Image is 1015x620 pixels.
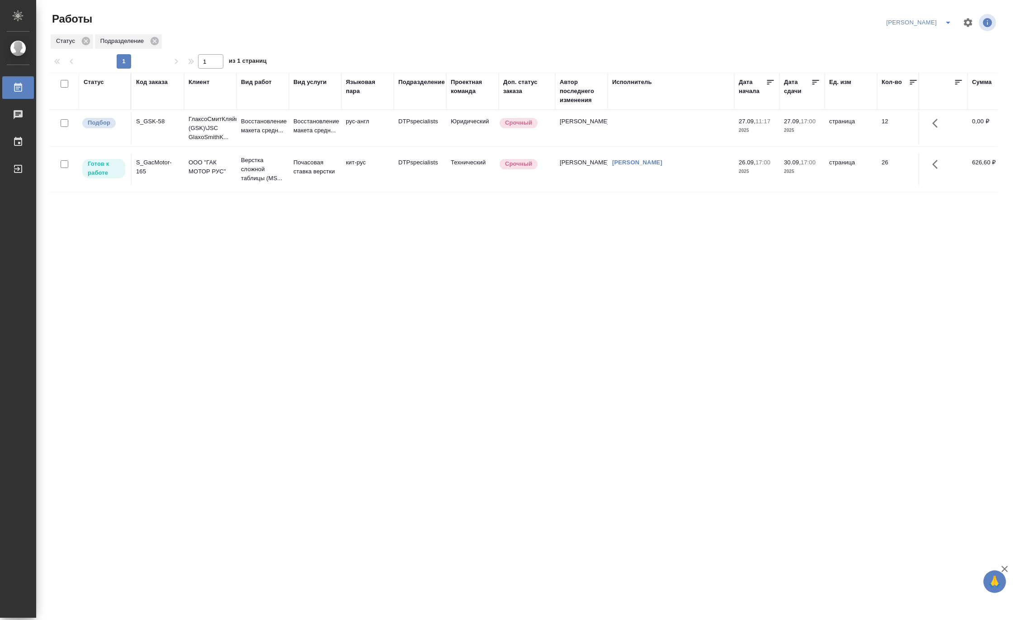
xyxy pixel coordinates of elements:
td: 12 [877,112,922,144]
p: ООО "ГАК МОТОР РУС" [189,158,232,176]
td: 626,60 ₽ [968,154,1013,185]
div: Исполнитель может приступить к работе [81,158,126,179]
td: DTPspecialists [394,112,446,144]
p: 11:17 [755,118,770,125]
div: Автор последнего изменения [560,78,603,105]
div: Проектная команда [451,78,494,96]
td: 26 [877,154,922,185]
div: Сумма [972,78,991,87]
div: Клиент [189,78,209,87]
p: 30.09, [784,159,801,166]
p: 17:00 [801,118,816,125]
div: Вид услуги [293,78,327,87]
p: Почасовая ставка верстки [293,158,337,176]
td: кит-рус [341,154,394,185]
div: Вид работ [241,78,272,87]
p: 26.09, [739,159,755,166]
p: 27.09, [739,118,755,125]
p: Статус [56,37,78,46]
div: Подразделение [398,78,445,87]
p: 27.09, [784,118,801,125]
td: страница [825,112,877,144]
div: Код заказа [136,78,168,87]
span: 🙏 [987,572,1002,591]
span: Работы [50,12,92,26]
div: S_GSK-58 [136,117,179,126]
p: 2025 [784,167,820,176]
p: 2025 [739,126,775,135]
div: Доп. статус заказа [503,78,551,96]
p: Срочный [505,118,532,127]
td: [PERSON_NAME] [555,112,608,144]
div: split button [884,15,957,30]
p: ГлаксоСмитКляйн (GSK)\JSC GlaxoSmithK... [189,115,232,142]
td: DTPspecialists [394,154,446,185]
div: Дата начала [739,78,766,96]
td: Юридический [446,112,499,144]
p: Восстановление макета средн... [293,117,337,135]
p: Срочный [505,159,532,168]
span: Настроить таблицу [957,12,979,33]
div: Исполнитель [612,78,652,87]
div: Статус [84,78,104,87]
p: 2025 [739,167,775,176]
td: страница [825,154,877,185]
div: Статус [51,34,93,49]
td: [PERSON_NAME] [555,154,608,185]
p: Готов к работе [88,159,120,177]
td: рус-англ [341,112,394,144]
button: 🙏 [983,570,1006,593]
p: Подразделение [100,37,147,46]
p: 17:00 [755,159,770,166]
p: Подбор [88,118,110,127]
p: 2025 [784,126,820,135]
td: Технический [446,154,499,185]
a: [PERSON_NAME] [612,159,662,166]
p: Верстка сложной таблицы (MS... [241,156,284,183]
p: Восстановление макета средн... [241,117,284,135]
div: Языковая пара [346,78,389,96]
button: Здесь прячутся важные кнопки [927,154,949,175]
span: Посмотреть информацию [979,14,998,31]
div: Ед. изм [829,78,851,87]
div: Кол-во [882,78,902,87]
td: 0,00 ₽ [968,112,1013,144]
div: Подразделение [95,34,162,49]
div: Можно подбирать исполнителей [81,117,126,129]
span: из 1 страниц [229,56,267,69]
div: S_GacMotor-165 [136,158,179,176]
div: Дата сдачи [784,78,811,96]
p: 17:00 [801,159,816,166]
button: Здесь прячутся важные кнопки [927,112,949,134]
